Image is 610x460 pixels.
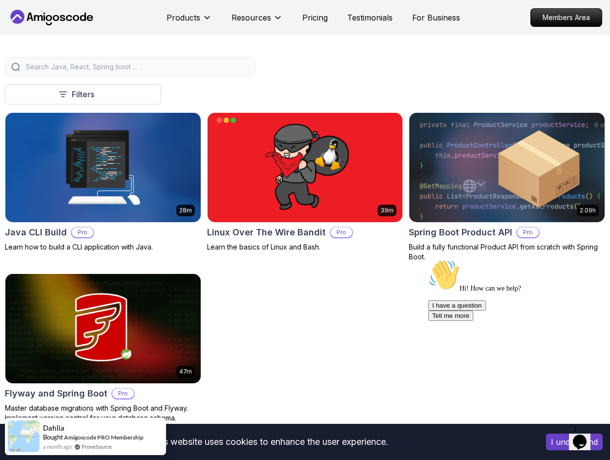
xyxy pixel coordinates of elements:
[5,274,201,383] img: Flyway and Spring Boot card
[424,255,600,416] iframe: chat widget
[64,434,144,441] a: Amigoscode PRO Membership
[43,433,63,441] span: Bought
[580,207,596,214] p: 2.09h
[4,55,49,65] button: Tell me more
[5,387,107,400] h2: Flyway and Spring Boot
[207,242,403,252] p: Learn the basics of Linux and Bash.
[404,110,610,225] img: Spring Boot Product API card
[409,226,512,239] h2: Spring Boot Product API
[72,228,93,237] p: Pro
[207,112,403,252] a: Linux Over The Wire Bandit card39mLinux Over The Wire BanditProLearn the basics of Linux and Bash.
[5,84,161,105] button: Filters
[409,112,605,262] a: Spring Boot Product API card2.09hSpring Boot Product APIProBuild a fully functional Product API f...
[207,226,326,239] h2: Linux Over The Wire Bandit
[5,113,201,222] img: Java CLI Build card
[231,12,283,31] button: Resources
[179,207,192,214] p: 28m
[112,389,134,398] p: Pro
[569,421,600,450] iframe: chat widget
[412,12,460,23] a: For Business
[8,420,40,452] img: provesource social proof notification image
[331,228,352,237] p: Pro
[179,368,192,376] p: 47m
[24,62,249,72] input: Search Java, React, Spring boot ...
[409,242,605,262] p: Build a fully functional Product API from scratch with Spring Boot.
[531,9,602,26] p: Members Area
[4,29,97,37] span: Hi! How can we help?
[4,4,35,35] img: :wave:
[5,242,201,252] p: Learn how to build a CLI application with Java.
[4,45,62,55] button: I have a question
[530,8,602,27] a: Members Area
[82,442,112,451] a: ProveSource
[5,112,201,252] a: Java CLI Build card28mJava CLI BuildProLearn how to build a CLI application with Java.
[5,226,67,239] h2: Java CLI Build
[43,424,64,432] span: Dahlia
[517,228,539,237] p: Pro
[4,4,180,65] div: 👋Hi! How can we help?I have a questionTell me more
[7,431,531,453] div: This website uses cookies to enhance the user experience.
[231,12,271,23] p: Resources
[72,88,94,100] p: Filters
[347,12,393,23] a: Testimonials
[380,207,394,214] p: 39m
[546,434,603,450] button: Accept cookies
[5,273,201,423] a: Flyway and Spring Boot card47mFlyway and Spring BootProMaster database migrations with Spring Boo...
[302,12,328,23] a: Pricing
[167,12,212,31] button: Products
[5,403,201,423] p: Master database migrations with Spring Boot and Flyway. Implement version control for your databa...
[43,442,72,451] span: a month ago
[167,12,200,23] p: Products
[208,113,403,222] img: Linux Over The Wire Bandit card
